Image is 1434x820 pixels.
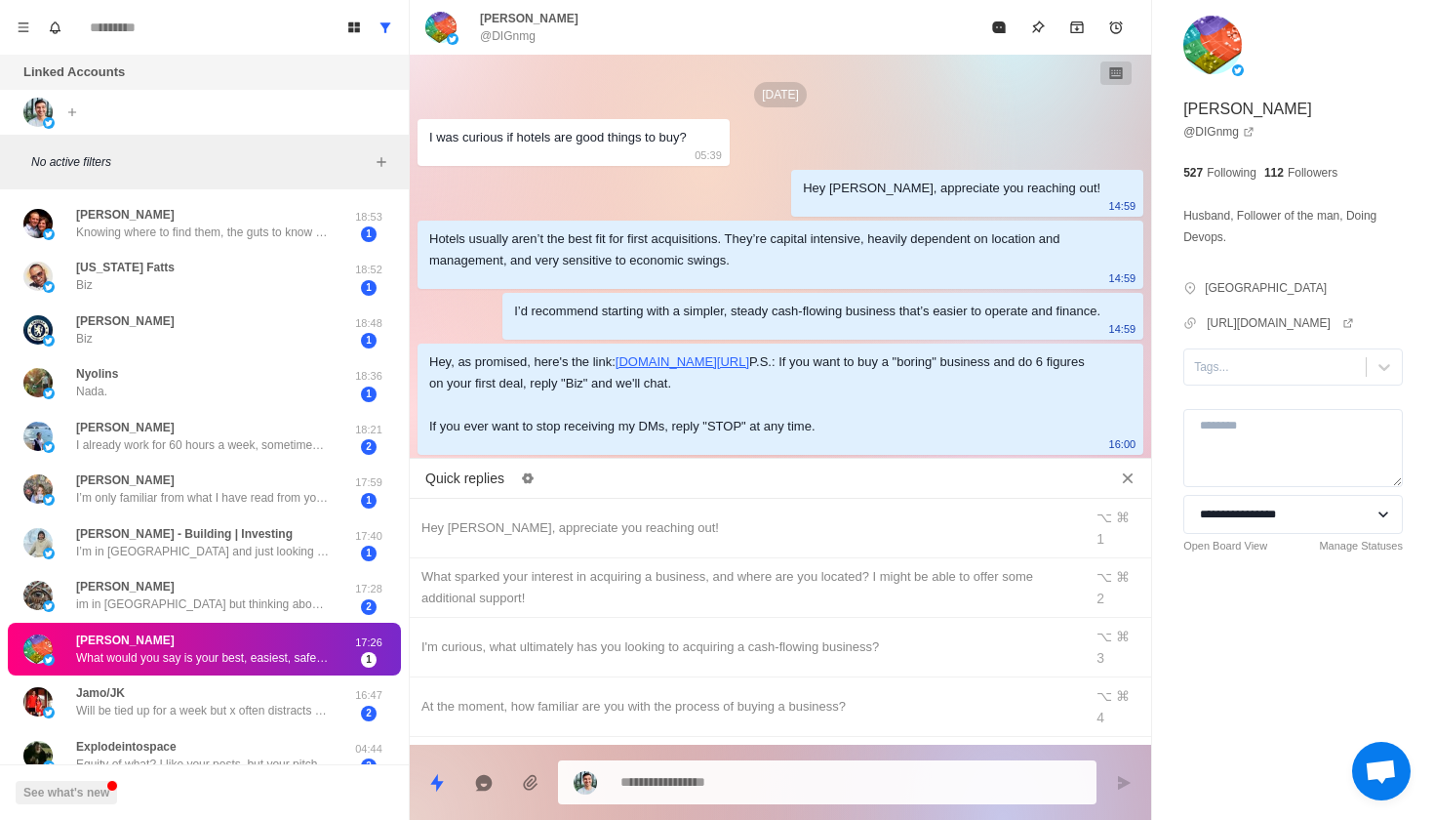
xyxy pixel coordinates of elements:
[76,312,175,330] p: [PERSON_NAME]
[76,471,175,489] p: [PERSON_NAME]
[361,493,377,509] span: 1
[16,781,117,804] button: See what's new
[344,581,393,597] p: 17:28
[76,756,330,773] p: Equity of what? I like your posts, but your pitch is deceptive.
[1352,742,1411,800] div: Open chat
[76,330,93,348] p: Biz
[339,12,370,43] button: Board View
[421,636,1071,658] div: I'm curious, what ultimately has you looking to acquiring a cash-flowing business?
[425,469,504,489] p: Quick replies
[1207,164,1256,182] p: Following
[1183,205,1403,248] p: Husband, Follower of the man, Doing Devops.
[344,315,393,332] p: 18:48
[23,209,53,238] img: picture
[1183,164,1203,182] p: 527
[23,368,53,397] img: picture
[370,12,401,43] button: Show all conversations
[429,351,1100,437] div: Hey, as promised, here's the link: P.S.: If you want to buy a "boring" business and do 6 figures ...
[43,228,55,240] img: picture
[76,649,330,667] p: What would you say is your best, easiest, safest business type you own? Like is there such a thin...
[23,62,125,82] p: Linked Accounts
[1096,8,1135,47] button: Add reminder
[1207,314,1354,332] a: [URL][DOMAIN_NAME]
[76,578,175,595] p: [PERSON_NAME]
[76,276,93,294] p: Biz
[43,281,55,293] img: picture
[31,153,370,171] p: No active filters
[361,546,377,561] span: 1
[514,301,1100,322] div: I’d recommend starting with a simpler, steady cash-flowing business that’s easier to operate and ...
[76,419,175,436] p: [PERSON_NAME]
[480,10,578,27] p: [PERSON_NAME]
[447,33,458,45] img: picture
[76,259,175,276] p: [US_STATE] Fatts
[1232,64,1244,76] img: picture
[754,82,807,107] p: [DATE]
[361,280,377,296] span: 1
[23,315,53,345] img: picture
[344,635,393,651] p: 17:26
[1109,267,1136,289] p: 14:59
[76,525,293,543] p: [PERSON_NAME] - Building | Investing
[361,387,377,402] span: 1
[1018,8,1057,47] button: Pin
[39,12,70,43] button: Notifications
[76,365,118,383] p: Nyolins
[1288,164,1337,182] p: Followers
[695,144,722,166] p: 05:39
[76,489,330,507] p: I’m only familiar from what I have read from your posts!
[370,150,393,174] button: Add filters
[23,474,53,504] img: picture
[43,654,55,666] img: picture
[23,422,53,451] img: picture
[1096,626,1139,669] div: ⌥ ⌘ 3
[76,383,107,400] p: Nada.
[421,517,1071,539] div: Hey [PERSON_NAME], appreciate you reaching out!
[23,635,53,664] img: picture
[344,528,393,545] p: 17:40
[344,209,393,225] p: 18:53
[344,262,393,278] p: 18:52
[43,548,55,559] img: picture
[76,206,175,224] p: [PERSON_NAME]
[23,528,53,557] img: picture
[344,474,393,491] p: 17:59
[361,652,377,668] span: 1
[43,600,55,612] img: picture
[979,8,1018,47] button: Mark as read
[76,738,177,756] p: Explodeintospace
[60,101,84,124] button: Add account
[429,127,687,148] div: I was curious if hotels are good things to buy?
[43,760,55,772] img: picture
[1104,763,1143,802] button: Send message
[23,262,53,291] img: picture
[43,335,55,347] img: picture
[23,687,53,717] img: picture
[361,226,377,242] span: 1
[344,687,393,704] p: 16:47
[344,741,393,758] p: 04:44
[1183,123,1255,141] a: @DIGnmg
[418,763,457,802] button: Quick replies
[1183,98,1312,121] p: [PERSON_NAME]
[361,758,377,774] span: 2
[23,741,53,770] img: picture
[425,12,457,43] img: picture
[76,632,175,649] p: [PERSON_NAME]
[1205,279,1327,297] p: [GEOGRAPHIC_DATA]
[43,388,55,399] img: picture
[512,463,543,494] button: Edit quick replies
[480,27,536,45] p: @DIGnmg
[76,702,330,719] p: Will be tied up for a week but x often distracts with AI generated headlines that suck me in for ...
[1109,195,1136,217] p: 14:59
[361,333,377,348] span: 1
[1319,538,1403,554] a: Manage Statuses
[23,98,53,127] img: picture
[361,599,377,615] span: 2
[344,368,393,385] p: 18:36
[1183,16,1242,74] img: picture
[8,12,39,43] button: Menu
[1264,164,1284,182] p: 112
[616,354,749,369] a: [DOMAIN_NAME][URL]
[23,581,53,610] img: picture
